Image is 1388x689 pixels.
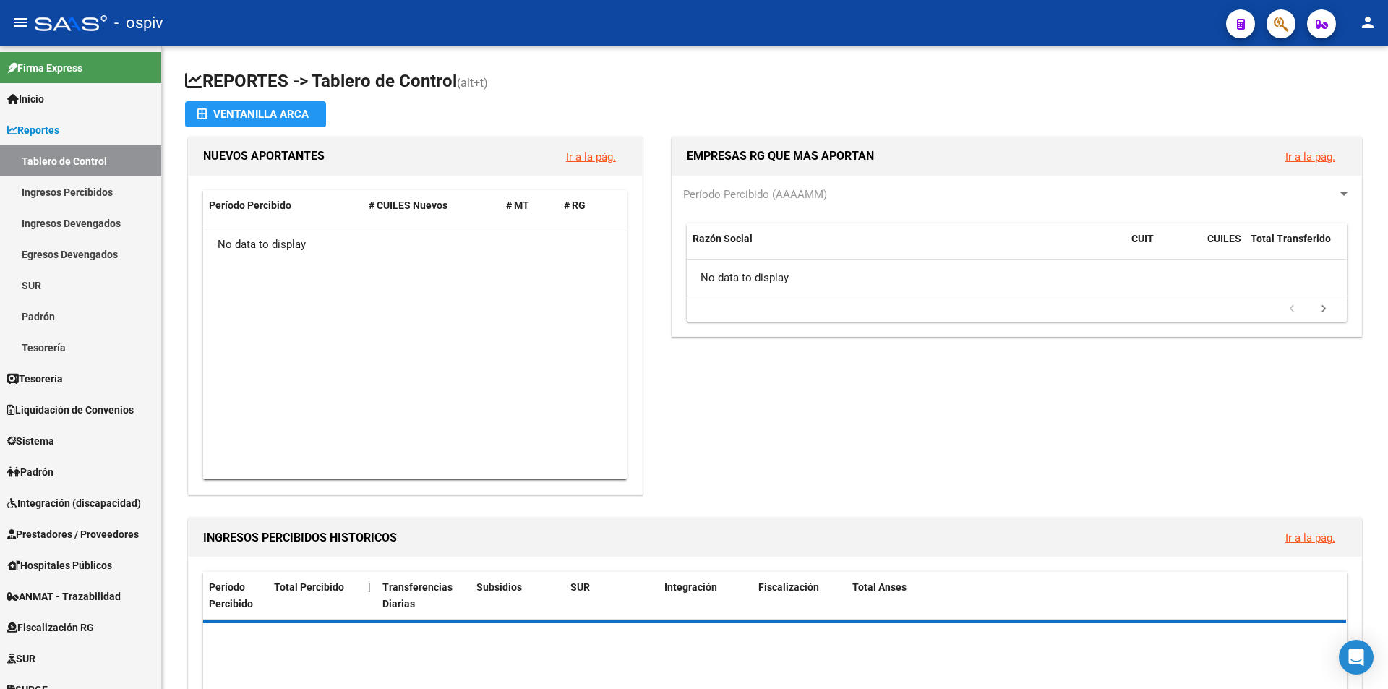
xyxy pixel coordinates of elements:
datatable-header-cell: Subsidios [471,572,565,620]
datatable-header-cell: Fiscalización [753,572,847,620]
span: | [368,581,371,593]
datatable-header-cell: CUILES [1201,223,1245,271]
span: Período Percibido [209,581,253,609]
datatable-header-cell: Período Percibido [203,190,363,221]
span: Inicio [7,91,44,107]
datatable-header-cell: Total Transferido [1245,223,1346,271]
span: Total Percibido [274,581,344,593]
span: Subsidios [476,581,522,593]
datatable-header-cell: Período Percibido [203,572,268,620]
a: go to previous page [1278,301,1306,317]
a: Ir a la pág. [566,150,616,163]
datatable-header-cell: Razón Social [687,223,1126,271]
button: Ir a la pág. [1274,524,1347,551]
span: Período Percibido [209,200,291,211]
span: INGRESOS PERCIBIDOS HISTORICOS [203,531,397,544]
span: CUIT [1131,233,1154,244]
datatable-header-cell: Total Anses [847,572,1335,620]
a: Ir a la pág. [1285,531,1335,544]
span: NUEVOS APORTANTES [203,149,325,163]
a: Ir a la pág. [1285,150,1335,163]
h1: REPORTES -> Tablero de Control [185,69,1365,95]
span: Período Percibido (AAAAMM) [683,188,827,201]
button: Ventanilla ARCA [185,101,326,127]
span: Tesorería [7,371,63,387]
span: (alt+t) [457,76,488,90]
span: Firma Express [7,60,82,76]
div: No data to display [203,226,627,262]
mat-icon: menu [12,14,29,31]
span: Sistema [7,433,54,449]
datatable-header-cell: # CUILES Nuevos [363,190,501,221]
button: Ir a la pág. [554,143,627,170]
span: SUR [570,581,590,593]
span: EMPRESAS RG QUE MAS APORTAN [687,149,874,163]
span: Fiscalización [758,581,819,593]
span: # RG [564,200,586,211]
span: # MT [506,200,529,211]
span: Total Transferido [1251,233,1331,244]
span: Reportes [7,122,59,138]
button: Ir a la pág. [1274,143,1347,170]
span: Razón Social [693,233,753,244]
datatable-header-cell: SUR [565,572,659,620]
datatable-header-cell: # MT [500,190,558,221]
datatable-header-cell: Integración [659,572,753,620]
span: Fiscalización RG [7,620,94,635]
span: ANMAT - Trazabilidad [7,589,121,604]
div: Ventanilla ARCA [197,101,314,127]
span: Integración [664,581,717,593]
datatable-header-cell: Total Percibido [268,572,362,620]
span: Prestadores / Proveedores [7,526,139,542]
span: Hospitales Públicos [7,557,112,573]
div: Open Intercom Messenger [1339,640,1374,675]
mat-icon: person [1359,14,1376,31]
span: Transferencias Diarias [382,581,453,609]
datatable-header-cell: CUIT [1126,223,1201,271]
span: Padrón [7,464,53,480]
span: - ospiv [114,7,163,39]
span: CUILES [1207,233,1241,244]
span: Total Anses [852,581,907,593]
a: go to next page [1310,301,1337,317]
span: Liquidación de Convenios [7,402,134,418]
span: Integración (discapacidad) [7,495,141,511]
span: # CUILES Nuevos [369,200,447,211]
datatable-header-cell: Transferencias Diarias [377,572,471,620]
span: SUR [7,651,35,667]
datatable-header-cell: | [362,572,377,620]
div: No data to display [687,260,1346,296]
datatable-header-cell: # RG [558,190,616,221]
